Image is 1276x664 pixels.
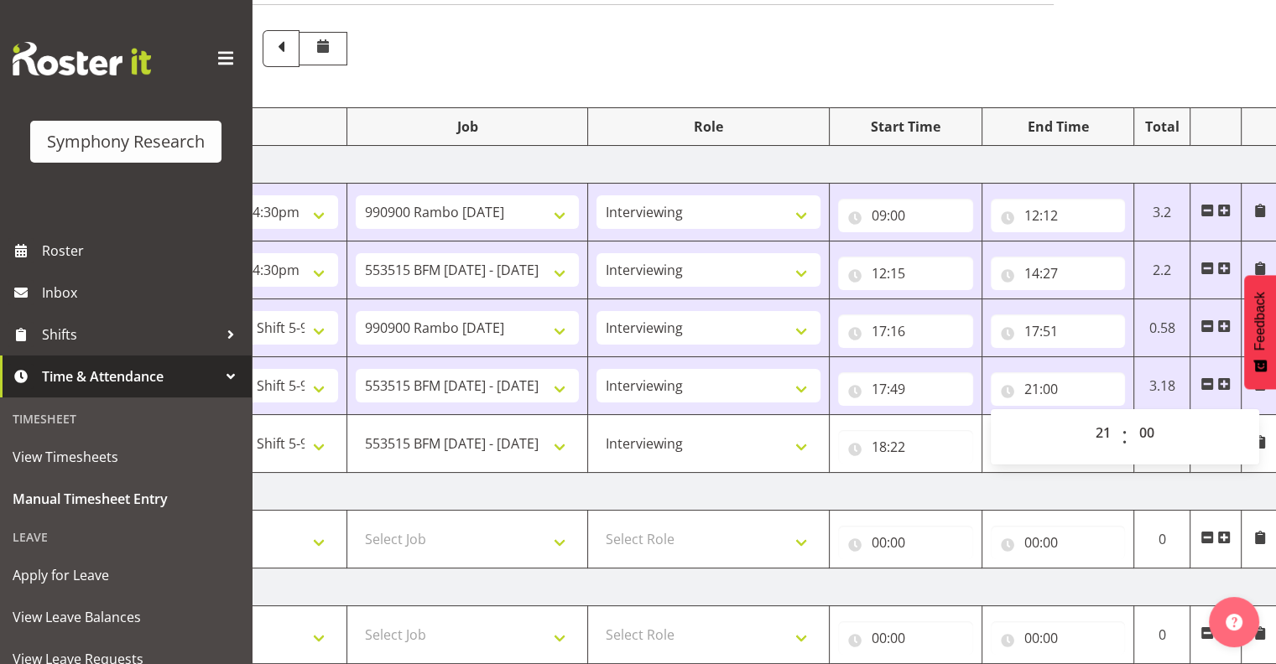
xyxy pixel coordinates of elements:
input: Click to select... [991,257,1126,290]
input: Click to select... [838,199,973,232]
td: 0 [1134,511,1190,568]
input: Click to select... [838,621,973,655]
input: Click to select... [991,372,1126,406]
div: Job [356,117,580,137]
a: Manual Timesheet Entry [4,478,247,520]
input: Click to select... [991,314,1126,348]
input: Click to select... [838,372,973,406]
button: Feedback - Show survey [1244,275,1276,389]
img: help-xxl-2.png [1226,614,1242,630]
div: End Time [991,117,1126,137]
div: Leave [4,520,247,554]
input: Click to select... [991,621,1126,655]
a: Apply for Leave [4,554,247,596]
input: Click to select... [838,257,973,290]
td: 0.58 [1134,299,1190,357]
span: View Leave Balances [13,604,239,630]
td: 2.2 [1134,241,1190,299]
td: 0 [1134,606,1190,664]
a: View Leave Balances [4,596,247,638]
img: Rosterit website logo [13,42,151,75]
input: Click to select... [838,526,973,559]
input: Click to select... [991,199,1126,232]
span: Roster [42,238,243,263]
span: Inbox [42,280,243,305]
span: Apply for Leave [13,563,239,588]
div: Total [1143,117,1181,137]
div: Symphony Research [47,129,205,154]
input: Click to select... [838,314,973,348]
span: Feedback [1253,292,1268,350]
td: 3.18 [1134,357,1190,415]
span: Shifts [42,322,218,347]
span: Manual Timesheet Entry [13,486,239,511]
div: Role [596,117,820,137]
a: View Timesheets [4,436,247,478]
td: 3.2 [1134,184,1190,241]
input: Click to select... [838,430,973,464]
span: : [1122,416,1128,458]
div: Start Time [838,117,973,137]
span: View Timesheets [13,444,239,469]
div: Timesheet [4,402,247,436]
span: Time & Attendance [42,364,218,389]
input: Click to select... [991,526,1126,559]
